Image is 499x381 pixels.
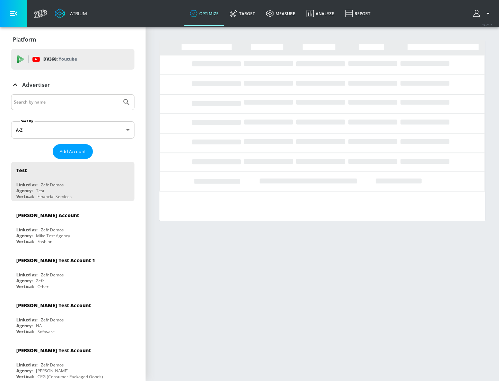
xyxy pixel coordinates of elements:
span: Add Account [60,148,86,156]
div: Zefr Demos [41,317,64,323]
div: Vertical: [16,284,34,290]
div: Linked as: [16,362,37,368]
a: measure [261,1,301,26]
div: [PERSON_NAME] Test Account 1Linked as:Zefr DemosAgency:ZefrVertical:Other [11,252,134,291]
div: TestLinked as:Zefr DemosAgency:TestVertical:Financial Services [11,162,134,201]
div: [PERSON_NAME] AccountLinked as:Zefr DemosAgency:Mike Test AgencyVertical:Fashion [11,207,134,246]
input: Search by name [14,98,119,107]
a: Target [224,1,261,26]
div: Advertiser [11,75,134,95]
a: Atrium [55,8,87,19]
div: Vertical: [16,194,34,200]
p: Platform [13,36,36,43]
div: Agency: [16,323,33,329]
div: [PERSON_NAME] Test Account [16,347,91,354]
div: Test [36,188,44,194]
div: Vertical: [16,374,34,380]
div: DV360: Youtube [11,49,134,70]
a: Report [340,1,376,26]
label: Sort By [20,119,35,123]
div: A-Z [11,121,134,139]
div: Zefr Demos [41,182,64,188]
div: [PERSON_NAME] Account [16,212,79,219]
div: Vertical: [16,239,34,245]
div: Zefr [36,278,44,284]
p: Youtube [59,55,77,63]
div: Mike Test Agency [36,233,70,239]
div: CPG (Consumer Packaged Goods) [37,374,103,380]
div: Zefr Demos [41,362,64,368]
div: Test [16,167,27,174]
div: [PERSON_NAME] Test AccountLinked as:Zefr DemosAgency:NAVertical:Software [11,297,134,336]
div: Software [37,329,55,335]
div: Agency: [16,188,33,194]
div: Atrium [67,10,87,17]
div: NA [36,323,42,329]
p: DV360: [43,55,77,63]
div: [PERSON_NAME] Test Account 1 [16,257,95,264]
div: Linked as: [16,317,37,323]
a: optimize [184,1,224,26]
div: Linked as: [16,272,37,278]
div: [PERSON_NAME] [36,368,69,374]
div: Platform [11,30,134,49]
div: Agency: [16,278,33,284]
div: Zefr Demos [41,227,64,233]
div: Agency: [16,233,33,239]
div: Linked as: [16,227,37,233]
div: [PERSON_NAME] Test Account [16,302,91,309]
div: Linked as: [16,182,37,188]
div: Agency: [16,368,33,374]
div: Vertical: [16,329,34,335]
a: Analyze [301,1,340,26]
div: Zefr Demos [41,272,64,278]
span: v 4.25.2 [482,23,492,27]
div: Fashion [37,239,52,245]
button: Add Account [53,144,93,159]
div: Other [37,284,49,290]
div: Financial Services [37,194,72,200]
p: Advertiser [22,81,50,89]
